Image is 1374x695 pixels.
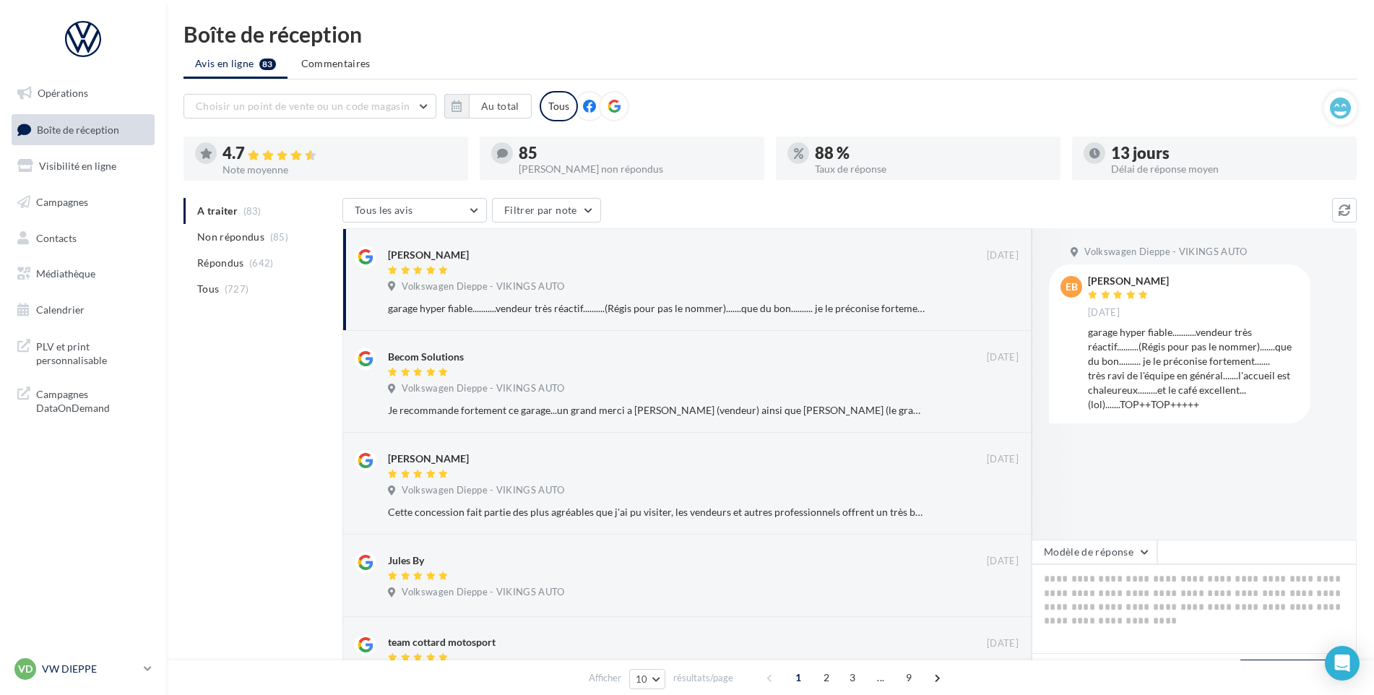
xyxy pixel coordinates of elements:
[36,384,149,415] span: Campagnes DataOnDemand
[469,94,532,118] button: Au total
[402,586,564,599] span: Volkswagen Dieppe - VIKINGS AUTO
[249,257,274,269] span: (642)
[519,145,753,161] div: 85
[9,223,157,254] a: Contacts
[987,351,1019,364] span: [DATE]
[444,94,532,118] button: Au total
[18,662,33,676] span: VD
[197,282,219,296] span: Tous
[787,666,810,689] span: 1
[388,635,496,649] div: team cottard motosport
[1325,646,1360,681] div: Open Intercom Messenger
[36,196,88,208] span: Campagnes
[388,553,424,568] div: Jules By
[9,78,157,108] a: Opérations
[9,259,157,289] a: Médiathèque
[36,337,149,368] span: PLV et print personnalisable
[183,23,1357,45] div: Boîte de réception
[197,256,244,270] span: Répondus
[589,671,621,685] span: Afficher
[402,484,564,497] span: Volkswagen Dieppe - VIKINGS AUTO
[183,94,436,118] button: Choisir un point de vente ou un code magasin
[869,666,892,689] span: ...
[12,655,155,683] a: VD VW DIEPPE
[37,123,119,135] span: Boîte de réception
[629,669,666,689] button: 10
[388,403,925,418] div: Je recommande fortement ce garage...un grand merci a [PERSON_NAME] (vendeur) ainsi que [PERSON_NA...
[9,187,157,217] a: Campagnes
[1111,145,1345,161] div: 13 jours
[270,231,288,243] span: (85)
[36,267,95,280] span: Médiathèque
[196,100,410,112] span: Choisir un point de vente ou un code magasin
[9,114,157,145] a: Boîte de réception
[815,164,1049,174] div: Taux de réponse
[1088,306,1120,319] span: [DATE]
[1088,325,1299,412] div: garage hyper fiable...........vendeur très réactif..........(Régis pour pas le nommer).......que ...
[987,249,1019,262] span: [DATE]
[841,666,864,689] span: 3
[897,666,920,689] span: 9
[388,452,469,466] div: [PERSON_NAME]
[673,671,733,685] span: résultats/page
[1066,280,1078,294] span: EB
[9,295,157,325] a: Calendrier
[388,301,925,316] div: garage hyper fiable...........vendeur très réactif..........(Régis pour pas le nommer).......que ...
[1111,164,1345,174] div: Délai de réponse moyen
[519,164,753,174] div: [PERSON_NAME] non répondus
[1032,540,1157,564] button: Modèle de réponse
[402,280,564,293] span: Volkswagen Dieppe - VIKINGS AUTO
[355,204,413,216] span: Tous les avis
[492,198,601,223] button: Filtrer par note
[38,87,88,99] span: Opérations
[402,382,564,395] span: Volkswagen Dieppe - VIKINGS AUTO
[388,505,925,519] div: Cette concession fait partie des plus agréables que j'ai pu visiter, les vendeurs et autres profe...
[9,379,157,421] a: Campagnes DataOnDemand
[9,151,157,181] a: Visibilité en ligne
[987,555,1019,568] span: [DATE]
[222,145,457,162] div: 4.7
[815,145,1049,161] div: 88 %
[36,231,77,243] span: Contacts
[301,57,371,69] span: Commentaires
[42,662,138,676] p: VW DIEPPE
[388,248,469,262] div: [PERSON_NAME]
[1084,246,1247,259] span: Volkswagen Dieppe - VIKINGS AUTO
[388,350,464,364] div: Becom Solutions
[815,666,838,689] span: 2
[197,230,264,244] span: Non répondus
[1088,276,1169,286] div: [PERSON_NAME]
[540,91,578,121] div: Tous
[225,283,249,295] span: (727)
[9,331,157,374] a: PLV et print personnalisable
[39,160,116,172] span: Visibilité en ligne
[342,198,487,223] button: Tous les avis
[222,165,457,175] div: Note moyenne
[636,673,648,685] span: 10
[987,637,1019,650] span: [DATE]
[36,303,85,316] span: Calendrier
[987,453,1019,466] span: [DATE]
